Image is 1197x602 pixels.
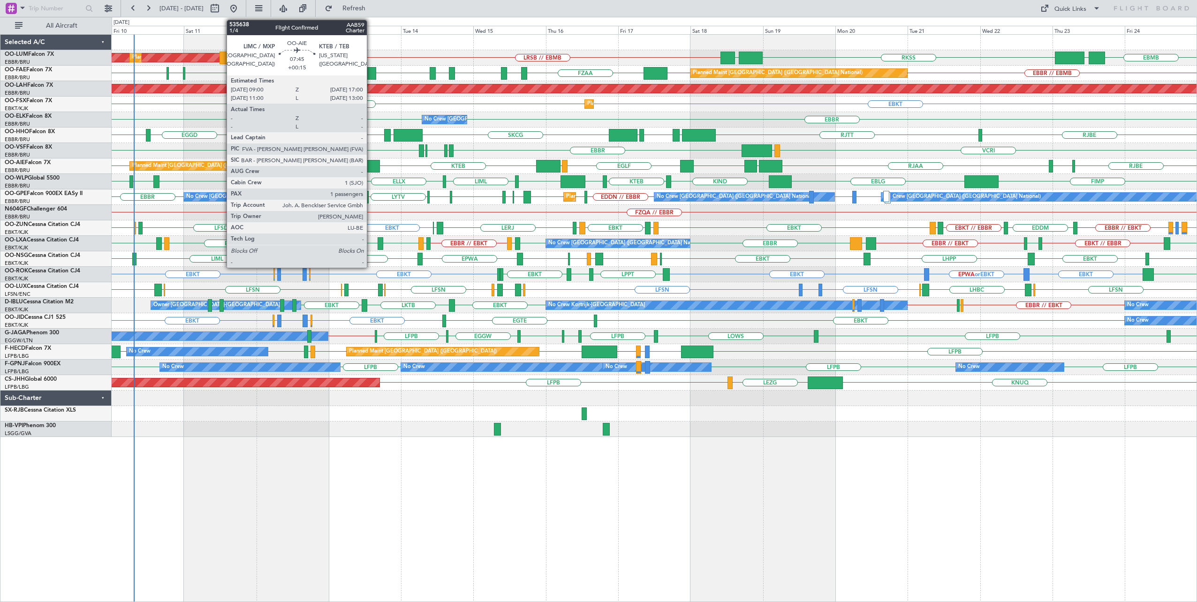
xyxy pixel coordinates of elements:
div: Planned Maint Kortrijk-[GEOGRAPHIC_DATA] [587,97,697,111]
a: G-JAGAPhenom 300 [5,330,59,336]
span: OO-FSX [5,98,26,104]
a: EBKT/KJK [5,244,28,251]
a: N604GFChallenger 604 [5,206,67,212]
div: No Crew [GEOGRAPHIC_DATA] ([GEOGRAPHIC_DATA] National) [186,190,343,204]
a: EBBR/BRU [5,136,30,143]
div: Planned Maint [GEOGRAPHIC_DATA] ([GEOGRAPHIC_DATA] National) [132,51,302,65]
span: SX-RJB [5,407,24,413]
div: No Crew [1127,298,1149,312]
a: OO-JIDCessna CJ1 525 [5,315,66,320]
div: No Crew [606,360,627,374]
div: Planned Maint [GEOGRAPHIC_DATA] ([GEOGRAPHIC_DATA]) [349,345,497,359]
a: OO-LUXCessna Citation CJ4 [5,284,79,289]
div: No Crew [958,360,980,374]
div: Planned Maint [GEOGRAPHIC_DATA] ([GEOGRAPHIC_DATA]) [132,159,280,173]
div: Wed 15 [473,26,545,34]
a: OO-ELKFalcon 8X [5,113,52,119]
a: EBKT/KJK [5,229,28,236]
div: Wed 22 [980,26,1053,34]
a: OO-ROKCessna Citation CJ4 [5,268,80,274]
span: HB-VPI [5,423,23,429]
div: No Crew [GEOGRAPHIC_DATA] ([GEOGRAPHIC_DATA] National) [884,190,1041,204]
a: F-GPNJFalcon 900EX [5,361,61,367]
a: CS-JHHGlobal 6000 [5,376,57,382]
div: No Crew [129,345,151,359]
div: No Crew [162,360,184,374]
span: OO-FAE [5,67,26,73]
div: No Crew [403,360,425,374]
a: LFSN/ENC [5,291,30,298]
span: Refresh [334,5,374,12]
div: Owner [GEOGRAPHIC_DATA]-[GEOGRAPHIC_DATA] [153,298,280,312]
span: D-IBLU [5,299,23,305]
a: OO-HHOFalcon 8X [5,129,55,135]
span: F-HECD [5,346,25,351]
div: Planned Maint Melsbroek Air Base [307,66,389,80]
div: No Crew [GEOGRAPHIC_DATA] ([GEOGRAPHIC_DATA] National) [548,236,705,250]
a: EBKT/KJK [5,306,28,313]
a: OO-FSXFalcon 7X [5,98,52,104]
div: Planned Maint [GEOGRAPHIC_DATA] ([GEOGRAPHIC_DATA] National) [566,190,736,204]
a: OO-FAEFalcon 7X [5,67,52,73]
span: OO-JID [5,315,24,320]
span: OO-LXA [5,237,27,243]
div: Fri 17 [618,26,690,34]
div: Fri 10 [112,26,184,34]
span: CS-JHH [5,376,25,382]
span: G-JAGA [5,330,26,336]
a: OO-ZUNCessna Citation CJ4 [5,222,80,227]
a: EBBR/BRU [5,151,30,158]
button: All Aircraft [10,18,102,33]
a: OO-WLPGlobal 5500 [5,175,60,181]
div: Fri 24 [1125,26,1197,34]
a: HB-VPIPhenom 300 [5,423,56,429]
div: Mon 20 [835,26,908,34]
span: [DATE] - [DATE] [159,4,204,13]
a: EBKT/KJK [5,105,28,112]
a: OO-LAHFalcon 7X [5,83,53,88]
a: EBBR/BRU [5,167,30,174]
div: Mon 13 [329,26,401,34]
div: Thu 16 [546,26,618,34]
span: OO-ELK [5,113,26,119]
span: OO-ZUN [5,222,28,227]
div: No Crew [GEOGRAPHIC_DATA] ([GEOGRAPHIC_DATA] National) [424,113,582,127]
a: EBBR/BRU [5,59,30,66]
button: Quick Links [1036,1,1105,16]
a: EGGW/LTN [5,337,33,344]
div: Sat 18 [690,26,763,34]
span: OO-LUM [5,52,28,57]
a: D-IBLUCessna Citation M2 [5,299,74,305]
div: Tue 14 [401,26,473,34]
div: [DATE] [114,19,129,27]
div: No Crew [GEOGRAPHIC_DATA] ([GEOGRAPHIC_DATA] National) [657,190,814,204]
a: LSGG/GVA [5,430,31,437]
span: All Aircraft [24,23,99,29]
a: OO-AIEFalcon 7X [5,160,51,166]
a: EBBR/BRU [5,182,30,189]
span: OO-LUX [5,284,27,289]
span: OO-GPE [5,191,27,196]
a: EBBR/BRU [5,74,30,81]
span: OO-ROK [5,268,28,274]
a: OO-VSFFalcon 8X [5,144,52,150]
a: LFPB/LBG [5,353,29,360]
span: OO-VSF [5,144,26,150]
a: EBBR/BRU [5,120,30,128]
input: Trip Number [29,1,83,15]
div: Planned Maint [GEOGRAPHIC_DATA] ([GEOGRAPHIC_DATA] National) [693,66,863,80]
button: Refresh [320,1,377,16]
a: EBBR/BRU [5,90,30,97]
span: OO-LAH [5,83,27,88]
span: OO-WLP [5,175,28,181]
a: EBBR/BRU [5,198,30,205]
a: OO-GPEFalcon 900EX EASy II [5,191,83,196]
a: SX-RJBCessna Citation XLS [5,407,76,413]
a: OO-LUMFalcon 7X [5,52,54,57]
div: Sun 12 [257,26,329,34]
a: EBBR/BRU [5,213,30,220]
div: Quick Links [1054,5,1086,14]
a: EBKT/KJK [5,275,28,282]
div: Thu 23 [1053,26,1125,34]
span: N604GF [5,206,27,212]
